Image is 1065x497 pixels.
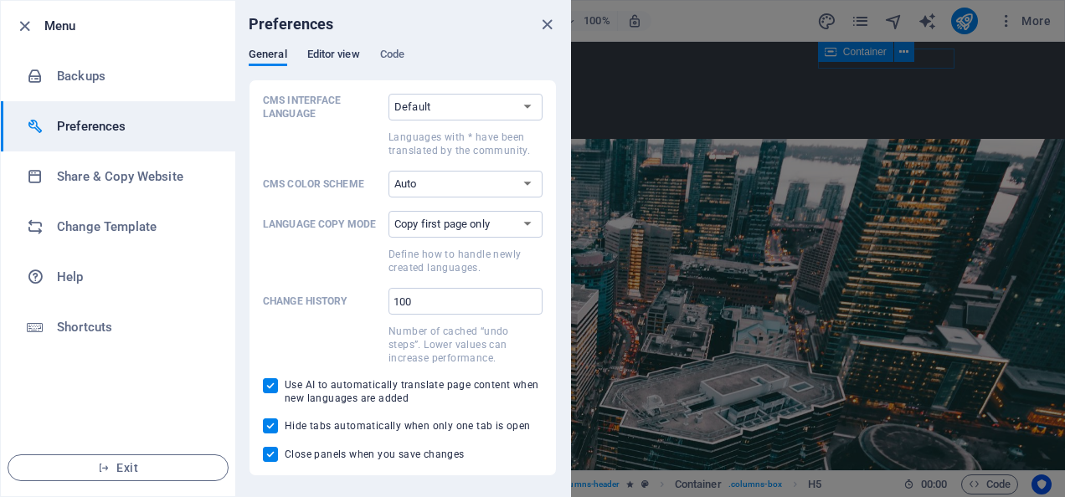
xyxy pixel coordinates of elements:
span: Exit [22,461,214,474]
p: Languages with * have been translated by the community. [388,131,543,157]
a: Help [1,252,235,302]
span: Editor view [307,44,360,68]
span: Hide tabs automatically when only one tab is open [285,419,531,433]
p: Language Copy Mode [263,218,382,231]
button: Exit [8,454,229,481]
p: CMS Color Scheme [263,177,382,191]
input: Change historyNumber of cached “undo steps”. Lower values can increase performance. [388,288,543,315]
p: Change history [263,295,382,308]
span: Code [380,44,404,68]
h6: Preferences [57,116,212,136]
div: Preferences [249,48,557,79]
select: CMS Color Scheme [388,171,543,197]
h6: Change Template [57,217,212,237]
button: close [537,14,557,34]
p: CMS Interface Language [263,94,382,120]
span: General [249,44,287,68]
select: CMS Interface LanguageLanguages with * have been translated by the community. [388,94,543,120]
h6: Backups [57,66,212,86]
p: Define how to handle newly created languages. [388,248,543,274]
span: Use AI to automatically translate page content when new languages are added [285,378,543,405]
span: Close panels when you save changes [285,448,465,461]
h6: Help [57,267,212,287]
h6: Preferences [249,14,334,34]
p: Number of cached “undo steps”. Lower values can increase performance. [388,325,543,365]
h6: Menu [44,16,222,36]
select: Language Copy ModeDefine how to handle newly created languages. [388,211,543,238]
h6: Share & Copy Website [57,167,212,187]
h6: Shortcuts [57,317,212,337]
